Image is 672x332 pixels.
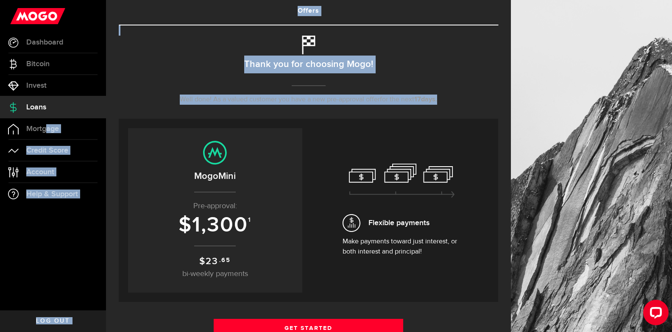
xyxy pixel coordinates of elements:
[26,39,63,46] span: Dashboard
[199,256,206,267] span: $
[421,96,437,103] span: days.
[26,103,46,111] span: Loans
[248,216,251,224] sup: 1
[26,125,59,133] span: Mortgage
[368,217,429,229] span: Flexible payments
[36,318,70,324] span: Log out
[178,212,192,238] span: $
[26,190,78,198] span: Help & Support
[636,296,672,332] iframe: LiveChat chat widget
[182,270,248,278] span: bi-weekly payments
[137,201,294,212] p: Pre-approval:
[380,96,414,103] span: for the next
[414,96,421,103] span: 17
[26,147,68,154] span: Credit Score
[180,96,380,103] span: Well done! As a valued customer you have a new pre-approval offer
[244,56,373,73] h2: Thank you for choosing Mogo!
[192,212,248,238] span: 1,300
[26,82,47,89] span: Invest
[26,168,54,176] span: Account
[137,169,294,183] h2: MogoMini
[206,256,218,267] span: 23
[26,60,50,68] span: Bitcoin
[219,256,231,265] sup: .65
[343,237,461,257] p: Make payments toward just interest, or both interest and principal!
